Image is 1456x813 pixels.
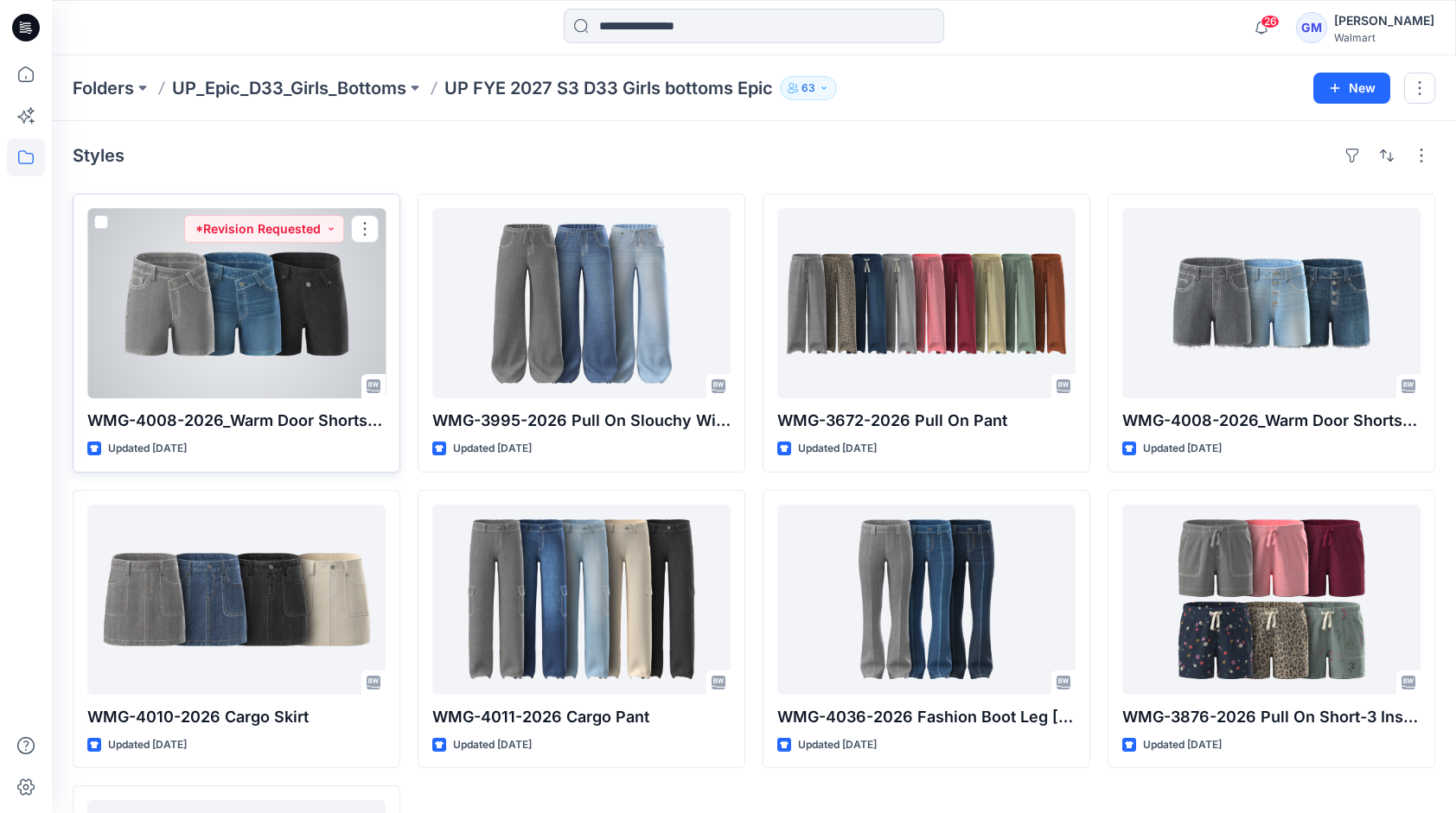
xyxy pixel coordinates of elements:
p: WMG-4010-2026 Cargo Skirt [87,705,386,729]
span: 26 [1261,15,1280,29]
p: Updated [DATE] [453,736,532,754]
p: Updated [DATE] [453,440,532,458]
p: Updated [DATE] [798,736,877,754]
a: WMG-4008-2026_Warm Door Shorts_Opt2 [87,208,386,398]
p: 63 [801,79,815,98]
a: WMG-4010-2026 Cargo Skirt [87,505,386,695]
a: WMG-4036-2026 Fashion Boot Leg Jean [777,505,1076,695]
p: Updated [DATE] [1143,736,1222,754]
a: WMG-3672-2026 Pull On Pant [777,208,1076,398]
a: WMG-3995-2026 Pull On Slouchy Wide Leg [432,208,731,398]
p: WMG-4008-2026_Warm Door Shorts_Opt2 [87,409,386,433]
a: WMG-4008-2026_Warm Door Shorts_Opt1 [1122,208,1421,398]
p: Updated [DATE] [108,736,187,754]
div: GM [1296,12,1327,43]
p: WMG-3995-2026 Pull On Slouchy Wide Leg [432,409,731,433]
a: UP_Epic_D33_Girls_Bottoms [172,76,406,100]
p: UP FYE 2027 S3 D33 Girls bottoms Epic [444,76,773,100]
button: New [1313,73,1390,104]
p: WMG-3672-2026 Pull On Pant [777,409,1076,433]
p: Updated [DATE] [798,440,877,458]
a: Folders [73,76,134,100]
p: Updated [DATE] [1143,440,1222,458]
p: WMG-4011-2026 Cargo Pant [432,705,731,729]
p: WMG-3876-2026 Pull On Short-3 Inseam [1122,705,1421,729]
p: WMG-4008-2026_Warm Door Shorts_Opt1 [1122,409,1421,433]
a: WMG-3876-2026 Pull On Short-3 Inseam [1122,505,1421,695]
div: Walmart [1334,31,1434,44]
h4: Styles [73,145,125,166]
button: 63 [780,76,837,100]
p: Updated [DATE] [108,440,187,458]
p: WMG-4036-2026 Fashion Boot Leg [PERSON_NAME] [777,705,1076,729]
div: [PERSON_NAME] [1334,10,1434,31]
a: WMG-4011-2026 Cargo Pant [432,505,731,695]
